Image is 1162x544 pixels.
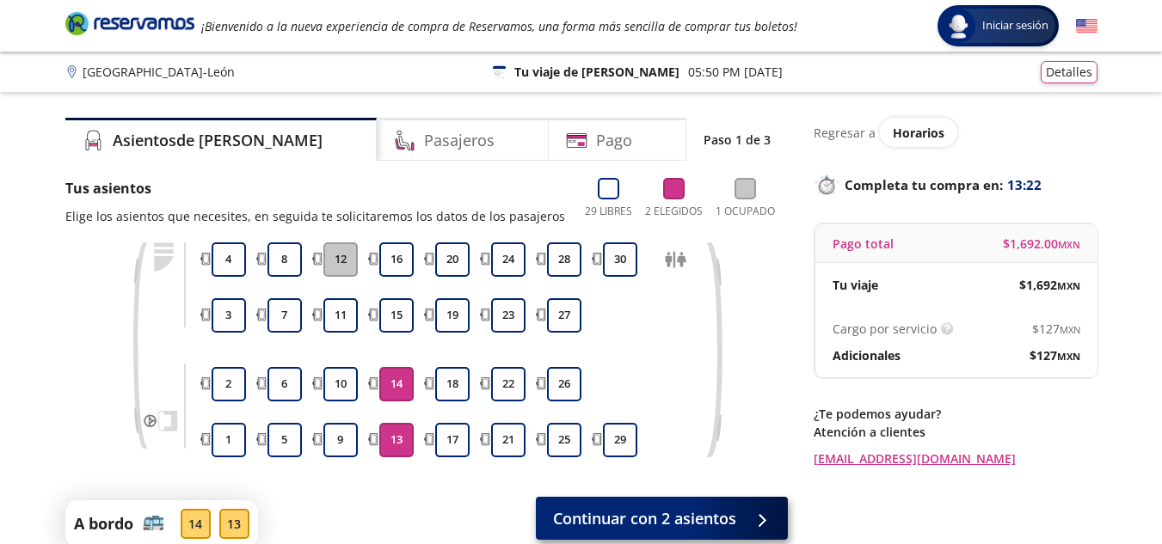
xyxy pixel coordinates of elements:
[585,204,632,219] p: 29 Libres
[553,507,736,530] span: Continuar con 2 asientos
[379,298,414,333] button: 15
[1041,61,1097,83] button: Detalles
[379,423,414,457] button: 13
[1032,320,1080,338] span: $ 127
[1060,323,1080,336] small: MXN
[491,242,526,277] button: 24
[603,242,637,277] button: 30
[814,449,1097,468] a: [EMAIL_ADDRESS][DOMAIN_NAME]
[814,423,1097,441] p: Atención a clientes
[424,129,495,152] h4: Pasajeros
[219,509,249,539] div: 13
[267,298,302,333] button: 7
[688,63,783,81] p: 05:50 PM [DATE]
[267,423,302,457] button: 5
[833,235,894,253] p: Pago total
[536,497,788,540] button: Continuar con 2 asientos
[596,129,632,152] h4: Pago
[65,207,565,225] p: Elige los asientos que necesites, en seguida te solicitaremos los datos de los pasajeros
[83,63,235,81] p: [GEOGRAPHIC_DATA] - León
[716,204,775,219] p: 1 Ocupado
[435,367,470,401] button: 18
[113,129,323,152] h4: Asientos de [PERSON_NAME]
[267,242,302,277] button: 8
[603,423,637,457] button: 29
[814,118,1097,147] div: Regresar a ver horarios
[323,423,358,457] button: 9
[181,509,211,539] div: 14
[1062,444,1145,527] iframe: Messagebird Livechat Widget
[547,367,581,401] button: 26
[212,423,246,457] button: 1
[323,298,358,333] button: 11
[212,298,246,333] button: 3
[1057,279,1080,292] small: MXN
[814,124,876,142] p: Regresar a
[547,423,581,457] button: 25
[645,204,703,219] p: 2 Elegidos
[547,298,581,333] button: 27
[212,367,246,401] button: 2
[975,17,1055,34] span: Iniciar sesión
[833,320,937,338] p: Cargo por servicio
[893,125,944,141] span: Horarios
[201,18,797,34] em: ¡Bienvenido a la nueva experiencia de compra de Reservamos, una forma más sencilla de comprar tus...
[833,346,901,364] p: Adicionales
[814,173,1097,197] p: Completa tu compra en :
[491,423,526,457] button: 21
[435,298,470,333] button: 19
[1019,276,1080,294] span: $ 1,692
[833,276,878,294] p: Tu viaje
[514,63,679,81] p: Tu viaje de [PERSON_NAME]
[1030,346,1080,364] span: $ 127
[379,242,414,277] button: 16
[491,367,526,401] button: 22
[65,178,565,199] p: Tus asientos
[1007,175,1042,195] span: 13:22
[65,10,194,36] i: Brand Logo
[435,242,470,277] button: 20
[74,512,133,535] p: A bordo
[267,367,302,401] button: 6
[65,10,194,41] a: Brand Logo
[491,298,526,333] button: 23
[379,367,414,401] button: 14
[435,423,470,457] button: 17
[212,242,246,277] button: 4
[547,242,581,277] button: 28
[1076,15,1097,37] button: English
[814,405,1097,423] p: ¿Te podemos ayudar?
[704,131,771,149] p: Paso 1 de 3
[1057,350,1080,363] small: MXN
[323,367,358,401] button: 10
[323,242,358,277] button: 12
[1003,235,1080,253] span: $ 1,692.00
[1058,238,1080,251] small: MXN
